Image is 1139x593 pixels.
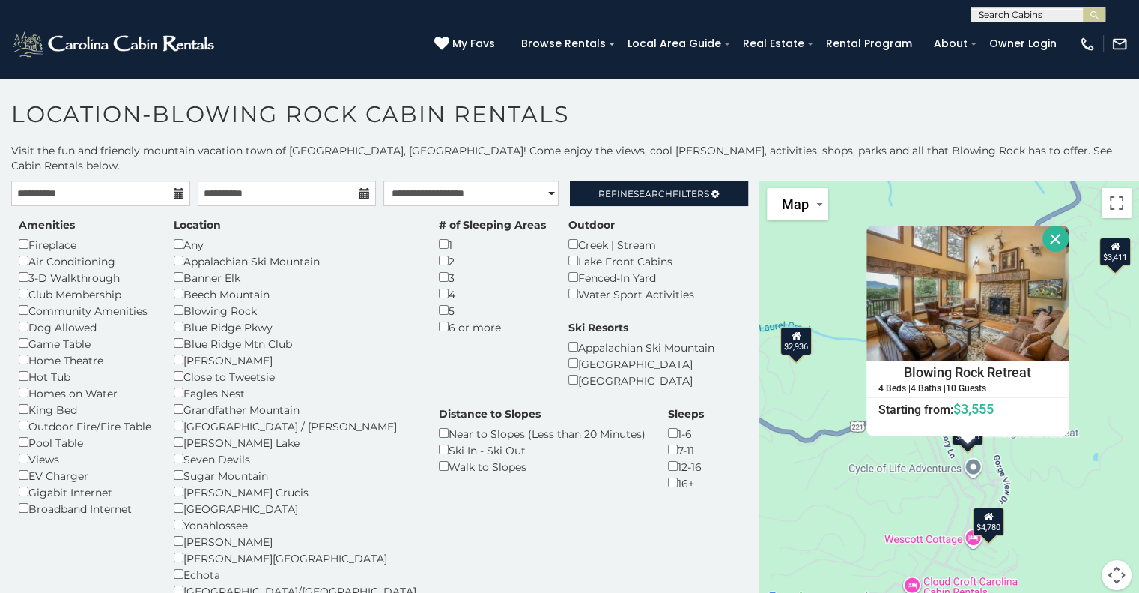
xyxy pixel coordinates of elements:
[174,302,416,319] div: Blowing Rock
[668,425,704,442] div: 1-6
[439,406,541,421] label: Distance to Slopes
[19,217,75,232] label: Amenities
[19,401,151,418] div: King Bed
[19,451,151,467] div: Views
[174,319,416,335] div: Blue Ridge Pkwy
[818,32,920,55] a: Rental Program
[19,335,151,352] div: Game Table
[568,339,714,355] div: Appalachian Ski Mountain
[568,355,714,372] div: [GEOGRAPHIC_DATA]
[174,352,416,368] div: [PERSON_NAME]
[982,32,1064,55] a: Owner Login
[867,361,1068,384] h4: Blowing Rock Retreat
[1111,36,1128,52] img: mail-regular-white.png
[174,550,416,566] div: [PERSON_NAME][GEOGRAPHIC_DATA]
[19,484,151,500] div: Gigabit Internet
[174,467,416,484] div: Sugar Mountain
[174,236,416,253] div: Any
[439,217,546,232] label: # of Sleeping Areas
[439,458,646,475] div: Walk to Slopes
[668,406,704,421] label: Sleeps
[866,361,1069,418] a: Blowing Rock Retreat 4 Beds | 4 Baths | 10 Guests Starting from:$3,555
[174,286,416,302] div: Beech Mountain
[439,253,546,269] div: 2
[1042,226,1069,252] button: Close
[11,29,219,59] img: White-1-2.png
[174,335,416,352] div: Blue Ridge Mtn Club
[735,32,812,55] a: Real Estate
[1079,36,1096,52] img: phone-regular-white.png
[439,302,546,319] div: 5
[174,368,416,385] div: Close to Tweetsie
[780,327,811,355] div: $2,936
[568,372,714,388] div: [GEOGRAPHIC_DATA]
[598,188,709,199] span: Refine Filters
[174,533,416,550] div: [PERSON_NAME]
[174,401,416,418] div: Grandfather Mountain
[174,566,416,583] div: Echota
[911,384,946,394] h5: 4 Baths |
[634,188,672,199] span: Search
[568,236,694,253] div: Creek | Stream
[174,451,416,467] div: Seven Devils
[174,217,221,232] label: Location
[19,269,151,286] div: 3-D Walkthrough
[953,401,994,417] span: $3,555
[434,36,499,52] a: My Favs
[19,368,151,385] div: Hot Tub
[878,384,911,394] h5: 4 Beds |
[620,32,729,55] a: Local Area Guide
[946,384,986,394] h5: 10 Guests
[568,269,694,286] div: Fenced-In Yard
[514,32,613,55] a: Browse Rentals
[668,442,704,458] div: 7-11
[439,269,546,286] div: 3
[174,269,416,286] div: Banner Elk
[782,196,809,212] span: Map
[452,36,495,52] span: My Favs
[1102,560,1132,590] button: Map camera controls
[926,32,975,55] a: About
[174,484,416,500] div: [PERSON_NAME] Crucis
[19,418,151,434] div: Outdoor Fire/Fire Table
[568,217,615,232] label: Outdoor
[439,319,546,335] div: 6 or more
[866,226,1069,361] img: Blowing Rock Retreat
[174,517,416,533] div: Yonahlossee
[19,434,151,451] div: Pool Table
[568,253,694,269] div: Lake Front Cabins
[767,188,828,220] button: Change map style
[439,236,546,253] div: 1
[174,253,416,269] div: Appalachian Ski Mountain
[19,385,151,401] div: Homes on Water
[1102,188,1132,218] button: Toggle fullscreen view
[972,508,1003,536] div: $4,780
[668,475,704,491] div: 16+
[19,352,151,368] div: Home Theatre
[1099,238,1131,266] div: $3,411
[568,320,628,335] label: Ski Resorts
[174,500,416,517] div: [GEOGRAPHIC_DATA]
[19,253,151,269] div: Air Conditioning
[174,418,416,434] div: [GEOGRAPHIC_DATA] / [PERSON_NAME]
[174,434,416,451] div: [PERSON_NAME] Lake
[174,385,416,401] div: Eagles Nest
[668,458,704,475] div: 12-16
[19,467,151,484] div: EV Charger
[439,286,546,302] div: 4
[19,302,151,319] div: Community Amenities
[19,500,151,517] div: Broadband Internet
[568,286,694,302] div: Water Sport Activities
[570,181,749,206] a: RefineSearchFilters
[867,402,1068,417] h6: Starting from:
[19,236,151,253] div: Fireplace
[439,425,646,442] div: Near to Slopes (Less than 20 Minutes)
[19,286,151,302] div: Club Membership
[439,442,646,458] div: Ski In - Ski Out
[19,319,151,335] div: Dog Allowed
